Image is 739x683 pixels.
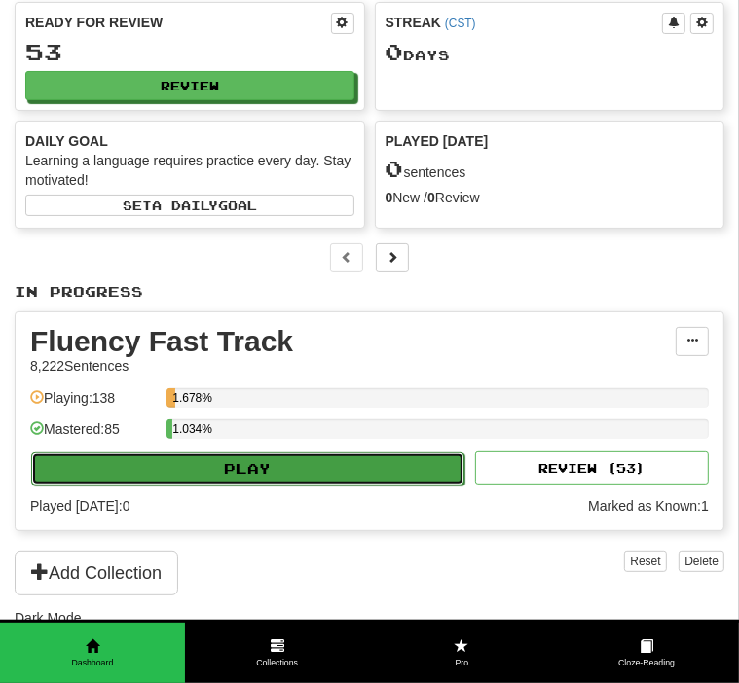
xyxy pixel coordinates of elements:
span: a daily [152,198,218,212]
button: Reset [624,551,666,572]
span: Pro [370,657,555,669]
div: Fluency Fast Track [30,327,676,356]
span: Played [DATE] [386,131,489,151]
div: Streak [386,13,663,32]
span: 0 [386,155,404,182]
button: Add Collection [15,551,178,595]
span: Cloze-Reading [554,657,739,669]
span: Played [DATE]: 0 [30,496,588,516]
div: New / Review [386,188,715,207]
div: Marked as Known: 1 [588,496,709,516]
span: Collections [185,657,370,669]
div: Dark Mode [15,608,724,628]
button: Play [31,452,464,485]
strong: 0 [427,190,435,205]
div: 1.678% [172,388,175,408]
span: 0 [386,38,404,65]
p: In Progress [15,282,724,302]
div: 53 [25,40,354,64]
div: sentences [386,157,715,182]
div: Day s [386,40,715,65]
div: Playing: 138 [30,388,157,420]
a: (CST) [445,17,476,30]
button: Review [25,71,354,100]
div: Daily Goal [25,131,354,151]
div: 8,222 Sentences [30,356,676,376]
div: Mastered: 85 [30,419,157,451]
button: Review (53) [475,451,709,485]
strong: 0 [386,190,393,205]
button: Delete [679,551,724,572]
button: Seta dailygoal [25,195,354,216]
div: Learning a language requires practice every day. Stay motivated! [25,151,354,190]
div: Ready for Review [25,13,331,32]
